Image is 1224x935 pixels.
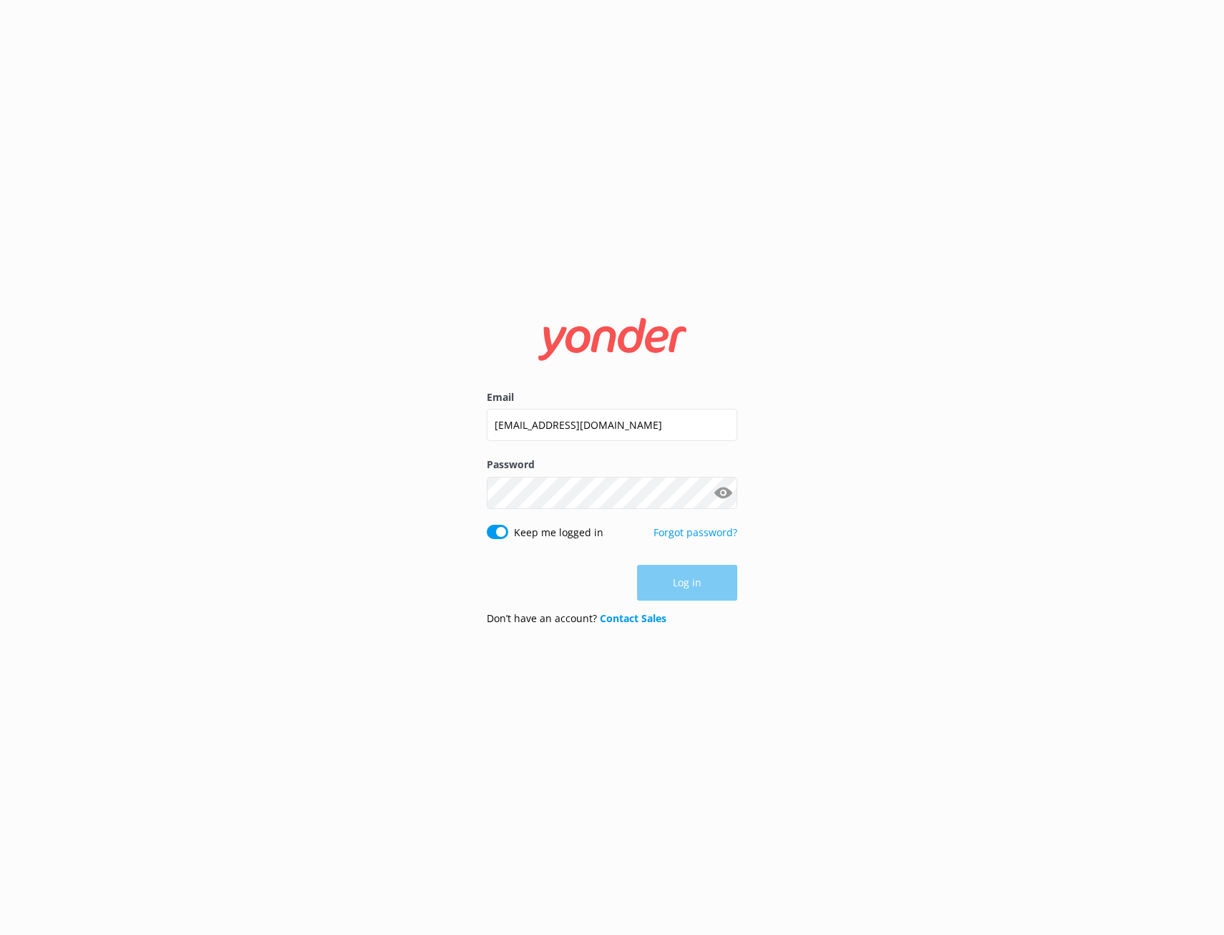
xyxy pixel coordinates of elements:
[709,478,737,507] button: Show password
[487,409,737,441] input: user@emailaddress.com
[487,457,737,473] label: Password
[487,611,666,626] p: Don’t have an account?
[600,611,666,625] a: Contact Sales
[487,389,737,405] label: Email
[654,525,737,539] a: Forgot password?
[514,525,603,541] label: Keep me logged in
